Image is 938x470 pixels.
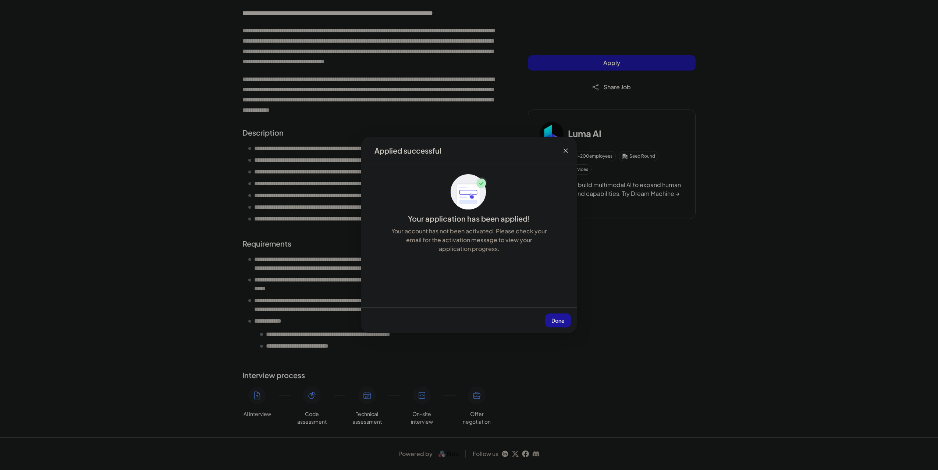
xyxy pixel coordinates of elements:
[361,214,577,224] div: Your application has been applied!
[391,227,547,253] div: Your account has not been activated. Please check your email for the activation message to view y...
[374,146,441,156] div: Applied successful
[545,313,571,327] button: Done
[551,317,565,324] span: Done
[451,174,487,211] img: ApplyedMaskGroup3.svg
